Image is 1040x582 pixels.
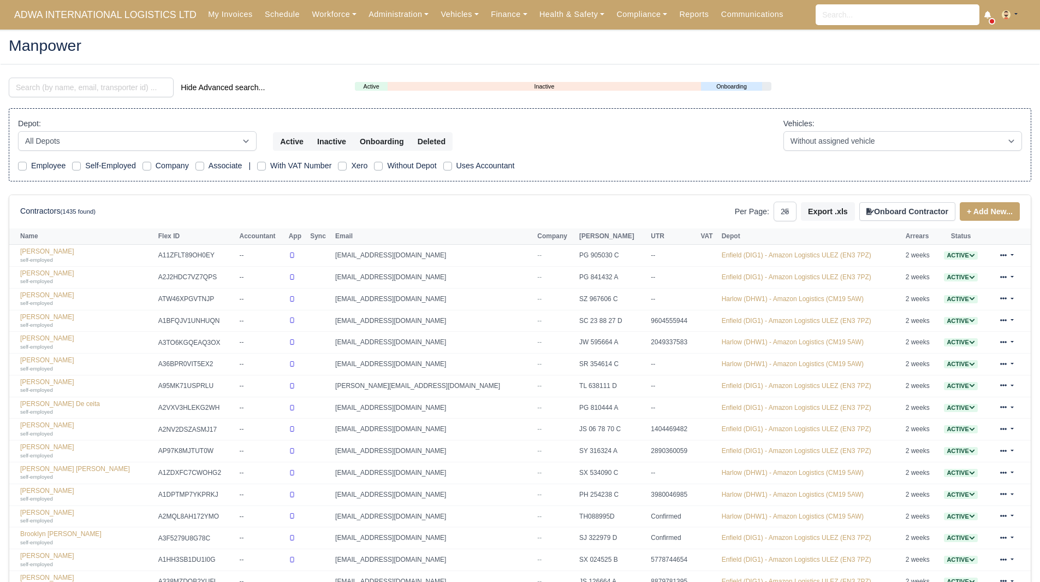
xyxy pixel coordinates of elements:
a: My Invoices [202,4,259,25]
a: [PERSON_NAME] self-employed [20,378,153,394]
td: -- [237,397,286,419]
td: [PERSON_NAME][EMAIL_ADDRESS][DOMAIN_NAME] [332,375,534,397]
small: self-employed [20,539,53,545]
a: Workforce [306,4,362,25]
td: PG 810444 A [577,397,648,419]
span: Active [944,404,977,412]
td: -- [237,288,286,310]
td: SX 024525 B [577,549,648,571]
td: 3980046985 [648,484,698,505]
td: -- [237,245,286,267]
span: -- [537,447,542,455]
td: -- [237,354,286,375]
td: 2 weeks [903,397,938,419]
td: [EMAIL_ADDRESS][DOMAIN_NAME] [332,527,534,549]
th: Depot [719,228,903,245]
small: self-employed [20,300,53,306]
td: -- [237,462,286,484]
label: Xero [351,160,367,172]
label: Company [156,160,189,172]
td: [EMAIL_ADDRESS][DOMAIN_NAME] [332,245,534,267]
label: Uses Accountant [456,160,515,172]
a: Enfield (DIG1) - Amazon Logistics ULEZ (EN3 7PZ) [722,447,871,455]
a: Harlow (DHW1) - Amazon Logistics (CM19 5AW) [722,513,864,520]
td: -- [237,549,286,571]
td: PG 841432 A [577,267,648,289]
td: PG 905030 C [577,245,648,267]
td: Confirmed [648,527,698,549]
span: -- [537,425,542,433]
td: SX 534090 C [577,462,648,484]
td: 2 weeks [903,267,938,289]
a: [PERSON_NAME] self-employed [20,248,153,263]
button: Inactive [310,132,353,151]
button: Deleted [411,132,453,151]
td: Confirmed [648,505,698,527]
span: -- [537,491,542,498]
td: -- [648,462,698,484]
td: [EMAIL_ADDRESS][DOMAIN_NAME] [332,484,534,505]
a: Harlow (DHW1) - Amazon Logistics (CM19 5AW) [722,360,864,368]
td: [EMAIL_ADDRESS][DOMAIN_NAME] [332,288,534,310]
th: Sync [307,228,332,245]
a: Active [944,534,977,542]
td: -- [648,354,698,375]
td: A1BFQJV1UNHUQN [156,310,237,332]
span: -- [537,273,542,281]
td: [EMAIL_ADDRESS][DOMAIN_NAME] [332,440,534,462]
a: Active [944,425,977,433]
input: Search (by name, email, transporter id) ... [9,78,174,97]
span: Active [944,382,977,390]
td: 2 weeks [903,310,938,332]
small: self-employed [20,278,53,284]
small: (1435 found) [61,208,96,215]
td: -- [648,397,698,419]
a: Active [944,447,977,455]
a: Enfield (DIG1) - Amazon Logistics ULEZ (EN3 7PZ) [722,382,871,390]
div: Manpower [1,29,1039,64]
a: [PERSON_NAME] self-employed [20,291,153,307]
td: A1HH3SB1DU1I0G [156,549,237,571]
a: Active [944,491,977,498]
td: 5778744654 [648,549,698,571]
th: [PERSON_NAME] [577,228,648,245]
small: self-employed [20,452,53,458]
td: A1ZDXFC7CWOHG2 [156,462,237,484]
span: -- [537,556,542,563]
td: TL 638111 D [577,375,648,397]
td: 2 weeks [903,375,938,397]
td: [EMAIL_ADDRESS][DOMAIN_NAME] [332,267,534,289]
a: Enfield (DIG1) - Amazon Logistics ULEZ (EN3 7PZ) [722,556,871,563]
span: Active [944,491,977,499]
td: A3F5279U8G78C [156,527,237,549]
td: TH088995D [577,505,648,527]
span: Active [944,360,977,368]
a: Active [944,295,977,303]
label: Depot: [18,117,41,130]
div: + Add New... [955,202,1020,221]
td: -- [237,505,286,527]
a: Enfield (DIG1) - Amazon Logistics ULEZ (EN3 7PZ) [722,317,871,325]
a: Active [944,382,977,390]
input: Search... [816,4,979,25]
td: 1404469482 [648,419,698,440]
td: [EMAIL_ADDRESS][DOMAIN_NAME] [332,397,534,419]
a: Brooklyn [PERSON_NAME] self-employed [20,530,153,546]
span: Active [944,469,977,477]
td: A1DPTMP7YKPRKJ [156,484,237,505]
a: [PERSON_NAME] self-employed [20,269,153,285]
th: Accountant [237,228,286,245]
label: Employee [31,160,66,172]
label: Associate [209,160,242,172]
a: [PERSON_NAME] self-employed [20,421,153,437]
span: -- [537,251,542,259]
a: Active [944,513,977,520]
a: Active [944,338,977,346]
td: A2NV2DSZASMJ17 [156,419,237,440]
span: -- [537,404,542,411]
td: -- [237,527,286,549]
td: 2 weeks [903,245,938,267]
td: A2MQL8AH172YMO [156,505,237,527]
small: self-employed [20,344,53,350]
